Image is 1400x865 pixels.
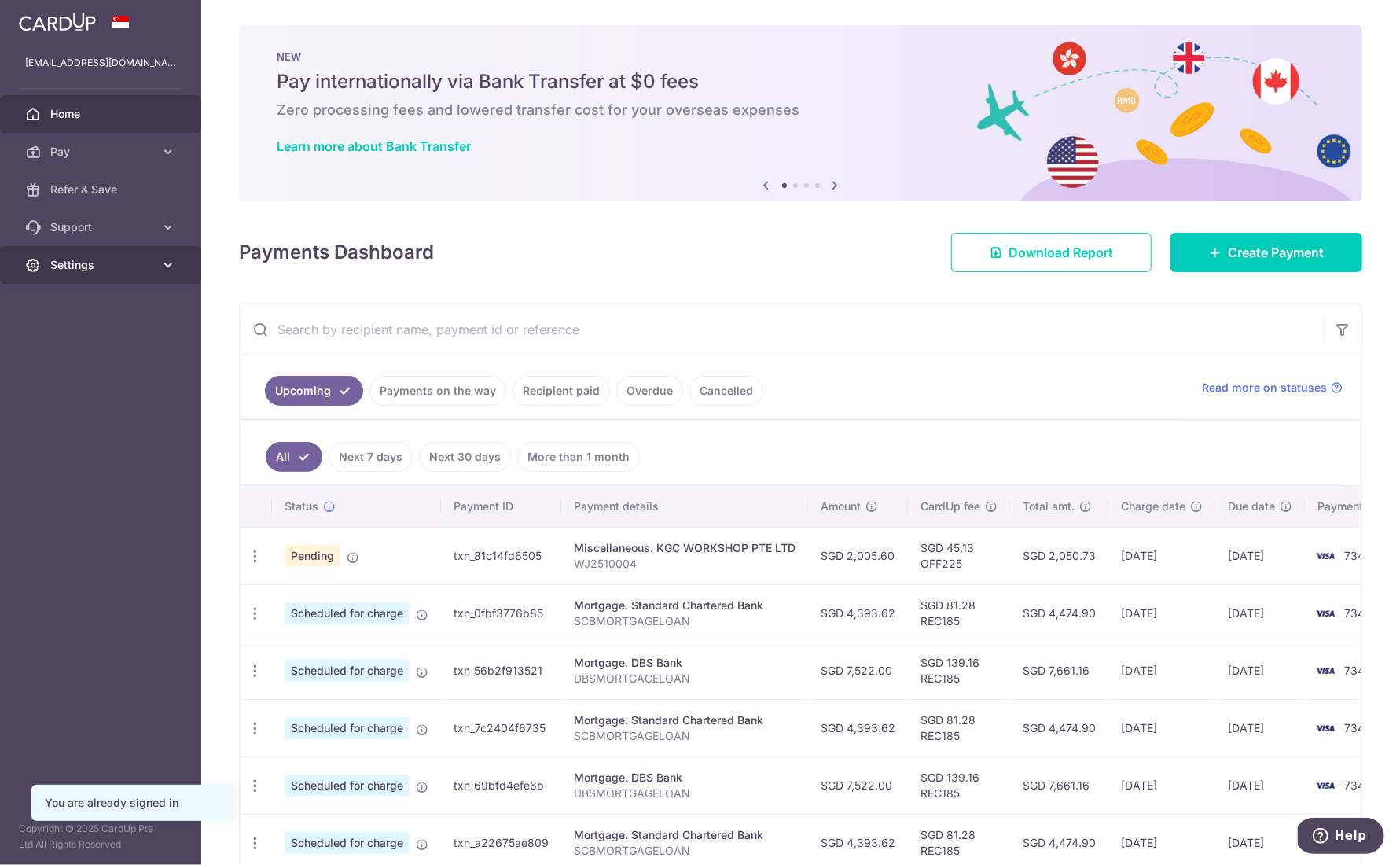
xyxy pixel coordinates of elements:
[50,182,154,197] span: Refer & Save
[50,219,154,235] span: Support
[441,699,561,756] td: txn_7c2404f6735
[1298,818,1384,857] iframe: Opens a widget where you can find more information
[561,486,808,527] th: Payment details
[1108,699,1215,756] td: [DATE]
[908,756,1010,814] td: SGD 139.16 REC185
[277,101,1325,120] h6: Zero processing fees and lowered transfer cost for your overseas expenses
[616,376,683,406] a: Overdue
[951,233,1152,272] a: Download Report
[1170,233,1362,272] a: Create Payment
[1202,380,1327,396] span: Read more on statuses
[50,106,154,122] span: Home
[1009,243,1113,262] span: Download Report
[1344,721,1372,734] span: 7344
[265,376,363,406] a: Upcoming
[369,376,506,406] a: Payments on the way
[285,602,410,624] span: Scheduled for charge
[908,642,1010,699] td: SGD 139.16 REC185
[45,795,219,811] div: You are already signed in
[25,55,176,71] p: [EMAIL_ADDRESS][DOMAIN_NAME]
[513,376,610,406] a: Recipient paid
[50,257,154,273] span: Settings
[574,770,796,786] div: Mortgage. DBS Bank
[908,699,1010,756] td: SGD 81.28 REC185
[1344,664,1372,677] span: 7344
[908,584,1010,642] td: SGD 81.28 REC185
[285,832,410,854] span: Scheduled for charge
[285,660,410,682] span: Scheduled for charge
[574,655,796,671] div: Mortgage. DBS Bank
[821,499,861,514] span: Amount
[329,442,413,472] a: Next 7 days
[1310,661,1341,680] img: Bank Card
[574,598,796,613] div: Mortgage. Standard Chartered Bank
[1215,642,1305,699] td: [DATE]
[19,13,96,31] img: CardUp
[1108,584,1215,642] td: [DATE]
[1228,499,1275,514] span: Due date
[1108,642,1215,699] td: [DATE]
[441,527,561,584] td: txn_81c14fd6505
[1310,547,1341,565] img: Bank Card
[808,699,908,756] td: SGD 4,393.62
[808,642,908,699] td: SGD 7,522.00
[1215,699,1305,756] td: [DATE]
[285,499,318,514] span: Status
[1121,499,1185,514] span: Charge date
[1228,243,1324,262] span: Create Payment
[1108,756,1215,814] td: [DATE]
[239,238,434,267] h4: Payments Dashboard
[808,584,908,642] td: SGD 4,393.62
[920,499,980,514] span: CardUp fee
[1344,606,1372,620] span: 7344
[441,756,561,814] td: txn_69bfd4efe6b
[277,50,1325,63] p: NEW
[441,642,561,699] td: txn_56b2f913521
[285,775,410,797] span: Scheduled for charge
[1010,699,1108,756] td: SGD 4,474.90
[1010,642,1108,699] td: SGD 7,661.16
[574,613,796,629] p: SCBMORTGAGELOAN
[908,527,1010,584] td: SGD 45.13 OFF225
[574,786,796,801] p: DBSMORTGAGELOAN
[574,728,796,744] p: SCBMORTGAGELOAN
[517,442,640,472] a: More than 1 month
[285,717,410,739] span: Scheduled for charge
[277,69,1325,94] h5: Pay internationally via Bank Transfer at $0 fees
[285,545,340,567] span: Pending
[1010,527,1108,584] td: SGD 2,050.73
[1344,778,1372,792] span: 7344
[574,556,796,572] p: WJ2510004
[808,756,908,814] td: SGD 7,522.00
[689,376,763,406] a: Cancelled
[50,144,154,160] span: Pay
[574,540,796,556] div: Miscellaneous. KGC WORKSHOP PTE LTD
[808,527,908,584] td: SGD 2,005.60
[1010,584,1108,642] td: SGD 4,474.90
[1215,756,1305,814] td: [DATE]
[1344,549,1372,562] span: 7344
[240,304,1324,355] input: Search by recipient name, payment id or reference
[1215,527,1305,584] td: [DATE]
[574,827,796,843] div: Mortgage. Standard Chartered Bank
[419,442,511,472] a: Next 30 days
[441,486,561,527] th: Payment ID
[1202,380,1343,396] a: Read more on statuses
[1310,604,1341,623] img: Bank Card
[239,25,1362,201] img: Bank transfer banner
[277,138,471,154] a: Learn more about Bank Transfer
[1108,527,1215,584] td: [DATE]
[574,671,796,686] p: DBSMORTGAGELOAN
[441,584,561,642] td: txn_0fbf3776b85
[1023,499,1075,514] span: Total amt.
[266,442,322,472] a: All
[1215,584,1305,642] td: [DATE]
[1310,776,1341,795] img: Bank Card
[574,712,796,728] div: Mortgage. Standard Chartered Bank
[574,843,796,859] p: SCBMORTGAGELOAN
[1010,756,1108,814] td: SGD 7,661.16
[1310,719,1341,738] img: Bank Card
